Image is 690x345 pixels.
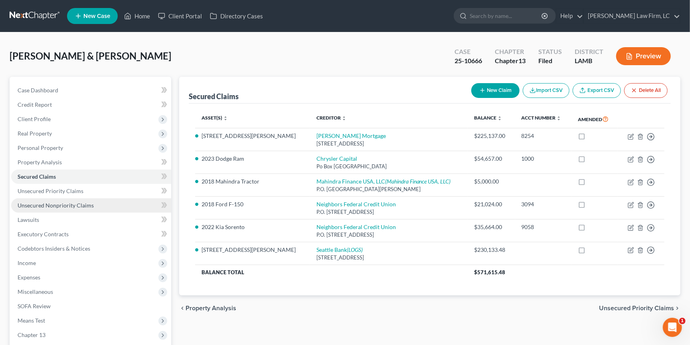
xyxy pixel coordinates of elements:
div: 25-10666 [455,56,482,66]
div: Chapter [495,56,526,66]
span: New Case [83,13,110,19]
span: Credit Report [18,101,52,108]
th: Amended [571,110,618,128]
span: Income [18,259,36,266]
a: Mahindra Finance USA, LLC(Mahindra Finance USA, LLC) [316,178,451,185]
a: Client Portal [154,9,206,23]
span: Real Property [18,130,52,137]
a: [PERSON_NAME] Law Firm, LC [584,9,680,23]
div: $225,137.00 [474,132,509,140]
a: Acct Number unfold_more [522,115,561,121]
i: unfold_more [498,116,502,121]
i: chevron_left [179,305,186,311]
span: 1 [679,318,686,324]
i: (Mahindra Finance USA, LLC) [385,178,451,185]
span: Case Dashboard [18,87,58,94]
a: Unsecured Nonpriority Claims [11,198,171,213]
span: Lawsuits [18,216,39,223]
span: Secured Claims [18,173,56,180]
div: P.O. [STREET_ADDRESS] [316,231,462,239]
div: 9058 [522,223,565,231]
div: Secured Claims [189,92,239,101]
div: [STREET_ADDRESS] [316,254,462,261]
div: P.O. [STREET_ADDRESS] [316,208,462,216]
span: Unsecured Nonpriority Claims [18,202,94,209]
a: Chrysler Capital [316,155,357,162]
span: SOFA Review [18,303,51,309]
a: SOFA Review [11,299,171,313]
button: chevron_left Property Analysis [179,305,236,311]
i: unfold_more [557,116,561,121]
li: 2022 Kia Sorento [202,223,304,231]
div: 8254 [522,132,565,140]
a: Unsecured Priority Claims [11,184,171,198]
div: $230,133.48 [474,246,509,254]
div: Po Box [GEOGRAPHIC_DATA] [316,163,462,170]
a: Creditor unfold_more [316,115,346,121]
span: Expenses [18,274,40,281]
a: Lawsuits [11,213,171,227]
button: Import CSV [523,83,569,98]
a: Home [120,9,154,23]
iframe: Intercom live chat [663,318,682,337]
button: New Claim [471,83,520,98]
a: Asset(s) unfold_more [202,115,228,121]
div: $54,657.00 [474,155,509,163]
div: District [575,47,603,56]
span: Means Test [18,317,45,324]
input: Search by name... [470,8,543,23]
th: Balance Total [195,265,468,279]
a: Help [556,9,583,23]
a: Neighbors Federal Credit Union [316,223,396,230]
div: Case [455,47,482,56]
a: Executory Contracts [11,227,171,241]
a: Export CSV [573,83,621,98]
div: Chapter [495,47,526,56]
span: Unsecured Priority Claims [18,187,83,194]
div: Status [538,47,562,56]
a: [PERSON_NAME] Mortgage [316,132,386,139]
a: Secured Claims [11,170,171,184]
div: $5,000.00 [474,177,509,185]
i: unfold_more [223,116,228,121]
li: 2023 Dodge Ram [202,155,304,163]
div: $21,024.00 [474,200,509,208]
span: [PERSON_NAME] & [PERSON_NAME] [10,50,171,62]
div: LAMB [575,56,603,66]
div: Filed [538,56,562,66]
a: Neighbors Federal Credit Union [316,201,396,207]
span: Unsecured Priority Claims [599,305,674,311]
span: Executory Contracts [18,231,69,237]
a: Credit Report [11,98,171,112]
span: $571,615.48 [474,269,506,275]
span: Property Analysis [18,159,62,166]
span: Property Analysis [186,305,236,311]
div: 3094 [522,200,565,208]
a: Balance unfold_more [474,115,502,121]
button: Delete All [624,83,668,98]
li: [STREET_ADDRESS][PERSON_NAME] [202,246,304,254]
i: unfold_more [342,116,346,121]
div: [STREET_ADDRESS] [316,140,462,148]
span: Chapter 13 [18,331,45,338]
span: Codebtors Insiders & Notices [18,245,90,252]
span: 13 [518,57,526,64]
span: Miscellaneous [18,288,53,295]
a: Directory Cases [206,9,267,23]
li: 2018 Ford F-150 [202,200,304,208]
a: Case Dashboard [11,83,171,98]
button: Unsecured Priority Claims chevron_right [599,305,680,311]
div: $35,664.00 [474,223,509,231]
a: Property Analysis [11,155,171,170]
i: chevron_right [674,305,680,311]
li: [STREET_ADDRESS][PERSON_NAME] [202,132,304,140]
div: P.O. [GEOGRAPHIC_DATA][PERSON_NAME] [316,185,462,193]
span: Personal Property [18,144,63,151]
i: (LOGS) [347,246,363,253]
li: 2018 Mahindra Tractor [202,177,304,185]
div: 1000 [522,155,565,163]
span: Client Profile [18,116,51,122]
button: Preview [616,47,671,65]
a: Seattle Bank(LOGS) [316,246,363,253]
